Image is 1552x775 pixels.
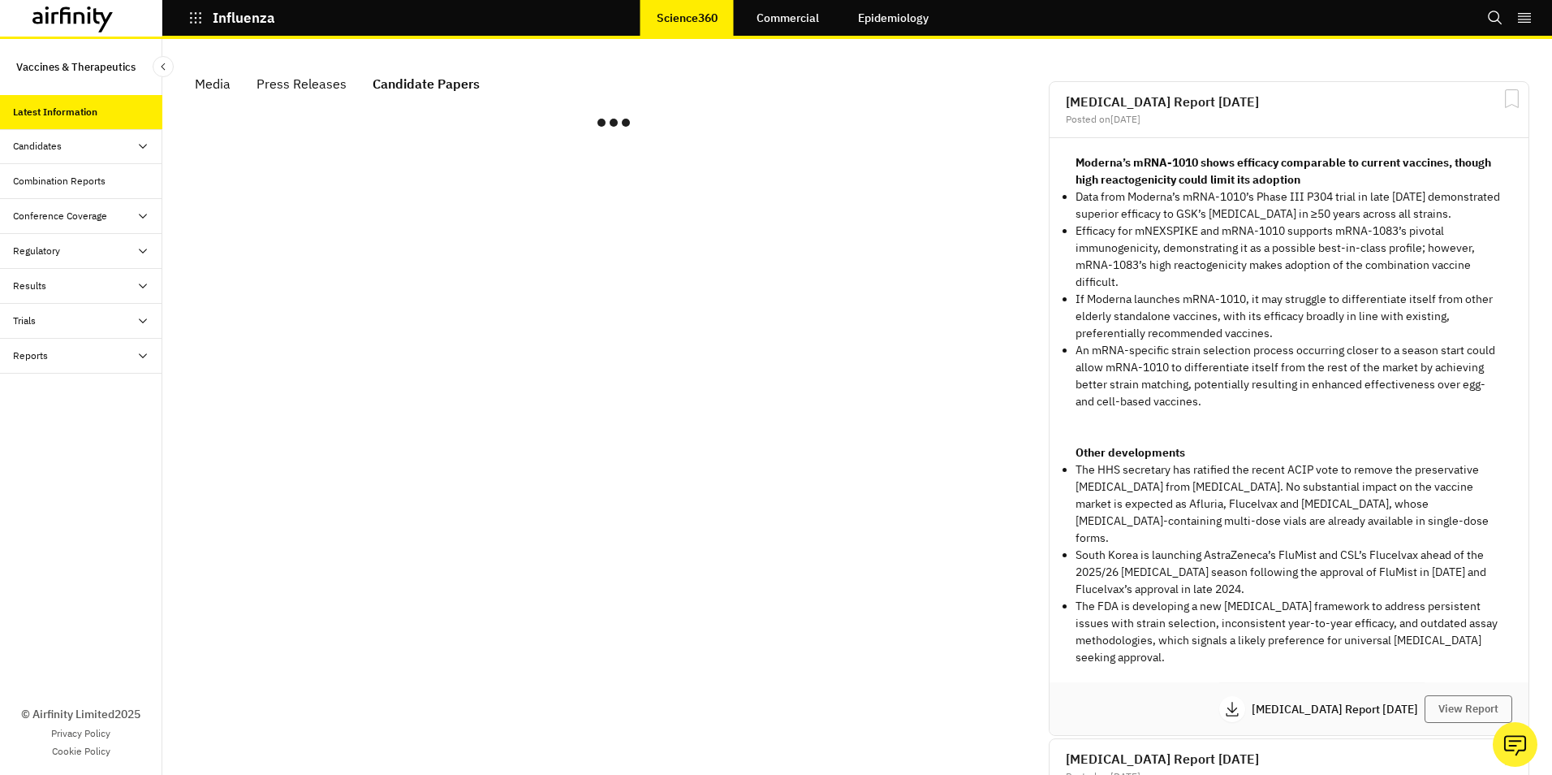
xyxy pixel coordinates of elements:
div: Trials [13,314,36,328]
button: Search [1487,4,1503,32]
div: Regulatory [13,244,60,258]
div: Results [13,279,46,293]
div: Reports [13,349,48,363]
p: Data from Moderna’s mRNA-1010’s Phase III P304 trial in late [DATE] demonstrated superior efficac... [1076,188,1502,223]
button: Ask our analysts [1493,722,1537,767]
a: Privacy Policy [51,726,110,741]
p: Influenza [213,11,275,25]
p: Science360 [657,11,718,24]
a: Cookie Policy [52,744,110,759]
strong: Other developments [1076,445,1185,460]
p: Efficacy for mNEXSPIKE and mRNA-1010 supports mRNA-1083’s pivotal immunogenicity, demonstrating i... [1076,223,1502,291]
div: Latest Information [13,105,97,119]
svg: Bookmark Report [1502,89,1522,109]
div: Candidate Papers [373,71,480,96]
button: Influenza [188,4,275,32]
p: [MEDICAL_DATA] Report [DATE] [1252,704,1425,715]
p: South Korea is launching AstraZeneca’s FluMist and CSL’s Flucelvax ahead of the 2025/26 [MEDICAL_... [1076,547,1502,598]
p: Vaccines & Therapeutics [16,52,136,82]
h2: [MEDICAL_DATA] Report [DATE] [1066,752,1512,765]
strong: Moderna’s mRNA-1010 shows efficacy comparable to current vaccines, though high reactogenicity cou... [1076,155,1491,187]
div: Candidates [13,139,62,154]
p: If Moderna launches mRNA-1010, it may struggle to differentiate itself from other elderly standal... [1076,291,1502,342]
div: Combination Reports [13,174,106,188]
button: View Report [1425,695,1512,723]
div: Media [195,71,231,96]
div: Conference Coverage [13,209,107,223]
p: © Airfinity Limited 2025 [21,706,140,723]
p: The HHS secretary has ratified the recent ACIP vote to remove the preservative [MEDICAL_DATA] fro... [1076,461,1502,547]
div: Press Releases [257,71,347,96]
p: An mRNA-specific strain selection process occurring closer to a season start could allow mRNA-101... [1076,342,1502,410]
p: The FDA is developing a new [MEDICAL_DATA] framework to address persistent issues with strain sel... [1076,598,1502,666]
div: Posted on [DATE] [1066,115,1512,124]
button: Close Sidebar [153,56,174,77]
h2: [MEDICAL_DATA] Report [DATE] [1066,95,1512,108]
